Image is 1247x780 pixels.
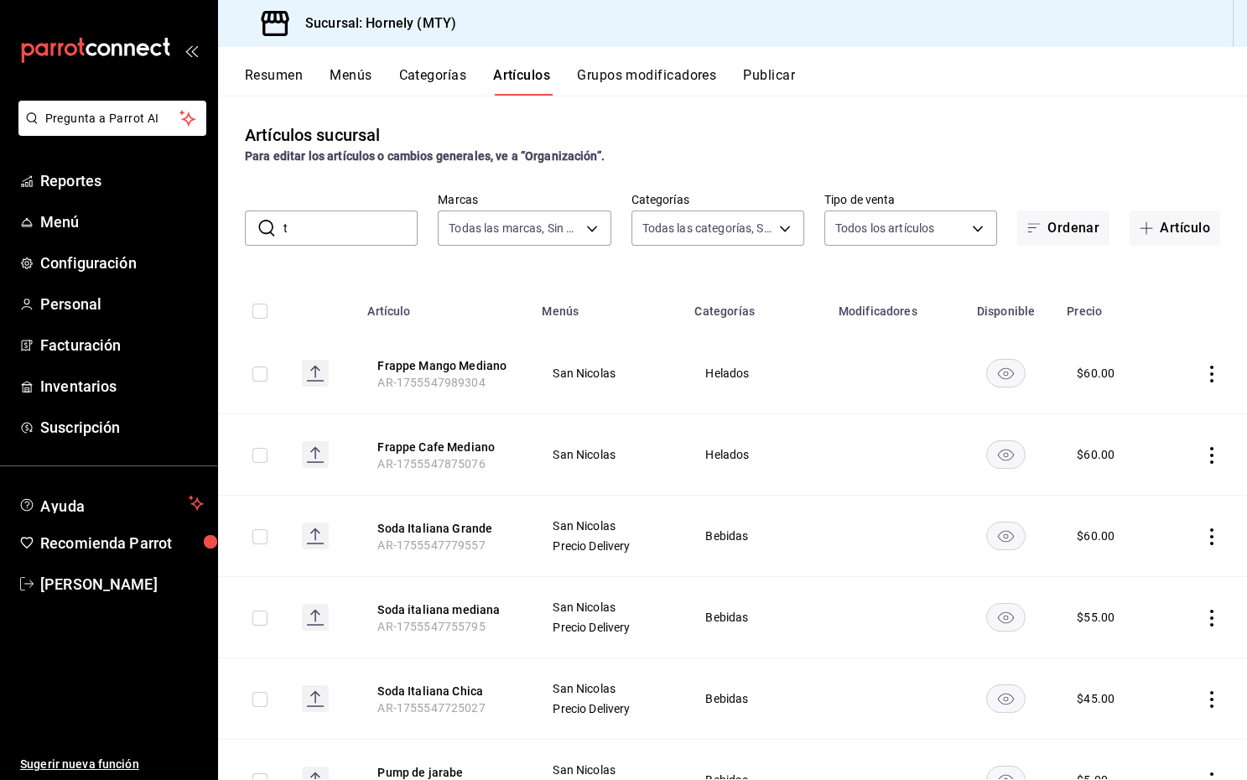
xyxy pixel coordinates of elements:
span: Ayuda [40,493,182,513]
button: actions [1203,691,1220,708]
strong: Para editar los artículos o cambios generales, ve a “Organización”. [245,149,605,163]
button: open_drawer_menu [184,44,198,57]
span: AR-1755547989304 [377,376,485,389]
button: edit-product-location [377,520,512,537]
span: Menú [40,211,204,233]
span: Helados [705,367,807,379]
span: Precio Delivery [553,540,663,552]
span: Precio Delivery [553,703,663,715]
span: Precio Delivery [553,621,663,633]
button: edit-product-location [377,439,512,455]
a: Pregunta a Parrot AI [12,122,206,139]
span: Helados [705,449,807,460]
button: Artículo [1130,211,1220,246]
span: Personal [40,293,204,315]
button: Resumen [245,67,303,96]
span: Todos los artículos [835,220,935,237]
label: Tipo de venta [824,194,997,205]
span: AR-1755547875076 [377,457,485,471]
label: Marcas [438,194,611,205]
span: [PERSON_NAME] [40,573,204,595]
button: actions [1203,610,1220,627]
span: Reportes [40,169,204,192]
span: Suscripción [40,416,204,439]
div: navigation tabs [245,67,1247,96]
span: Inventarios [40,375,204,398]
th: Modificadores [829,279,955,333]
span: Todas las categorías, Sin categoría [642,220,773,237]
th: Menús [532,279,684,333]
div: $ 45.00 [1077,690,1115,707]
button: availability-product [986,684,1026,713]
button: availability-product [986,359,1026,387]
span: AR-1755547779557 [377,538,485,552]
input: Buscar artículo [283,211,418,245]
span: Bebidas [705,693,807,705]
div: $ 55.00 [1077,609,1115,626]
button: Grupos modificadores [577,67,716,96]
button: Menús [330,67,372,96]
button: actions [1203,366,1220,382]
span: Pregunta a Parrot AI [45,110,180,127]
button: edit-product-location [377,357,512,374]
button: availability-product [986,522,1026,550]
span: San Nicolas [553,683,663,694]
label: Categorías [631,194,804,205]
span: San Nicolas [553,449,663,460]
th: Categorías [684,279,828,333]
span: Todas las marcas, Sin marca [449,220,579,237]
span: AR-1755547725027 [377,701,485,715]
button: availability-product [986,440,1026,469]
button: Artículos [493,67,550,96]
h3: Sucursal: Hornely (MTY) [292,13,456,34]
th: Artículo [357,279,532,333]
button: actions [1203,447,1220,464]
button: Publicar [743,67,795,96]
button: availability-product [986,603,1026,632]
span: Sugerir nueva función [20,756,204,773]
span: AR-1755547755795 [377,620,485,633]
th: Disponible [955,279,1057,333]
th: Precio [1057,279,1165,333]
span: Facturación [40,334,204,356]
button: actions [1203,528,1220,545]
span: Bebidas [705,530,807,542]
button: edit-product-location [377,683,512,699]
span: Recomienda Parrot [40,532,204,554]
span: San Nicolas [553,367,663,379]
span: Configuración [40,252,204,274]
button: Ordenar [1017,211,1109,246]
span: Bebidas [705,611,807,623]
span: San Nicolas [553,764,663,776]
button: Pregunta a Parrot AI [18,101,206,136]
div: $ 60.00 [1077,365,1115,382]
div: $ 60.00 [1077,528,1115,544]
div: $ 60.00 [1077,446,1115,463]
span: San Nicolas [553,601,663,613]
button: Categorías [399,67,467,96]
span: San Nicolas [553,520,663,532]
div: Artículos sucursal [245,122,380,148]
button: edit-product-location [377,601,512,618]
